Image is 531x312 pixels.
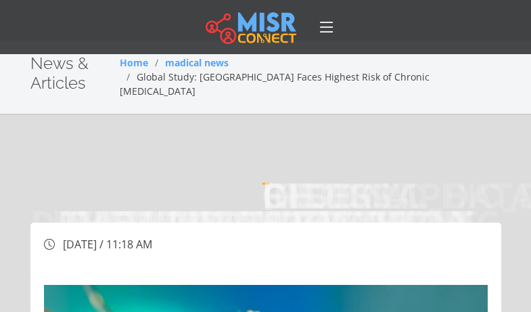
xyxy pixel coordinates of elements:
[120,70,430,97] span: Global Study: [GEOGRAPHIC_DATA] Faces Highest Risk of Chronic [MEDICAL_DATA]
[120,56,148,69] a: Home
[30,53,89,93] span: News & Articles
[63,237,152,252] span: [DATE] / 11:18 AM
[206,10,296,44] img: main.misr_connect
[165,56,229,69] a: madical news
